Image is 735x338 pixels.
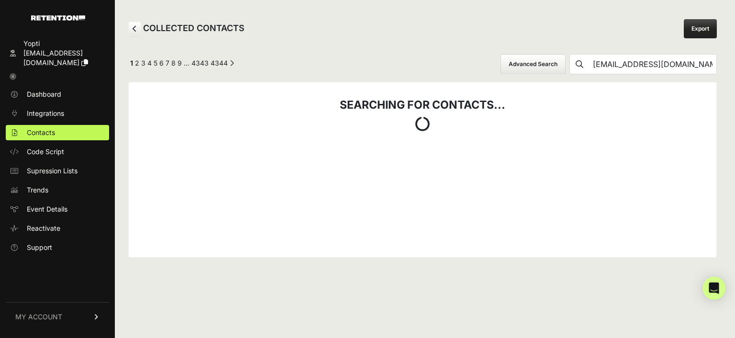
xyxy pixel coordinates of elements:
span: Integrations [27,109,64,118]
a: Page 5 [154,59,157,67]
a: Trends [6,182,109,198]
span: Supression Lists [27,166,78,176]
a: Code Script [6,144,109,159]
span: MY ACCOUNT [15,312,62,322]
div: Open Intercom Messenger [702,277,725,300]
a: Supression Lists [6,163,109,179]
span: Event Details [27,204,67,214]
span: [EMAIL_ADDRESS][DOMAIN_NAME] [23,49,83,67]
div: Yopti [23,39,105,48]
div: Pagination [128,58,234,70]
span: Code Script [27,147,64,157]
strong: SEARCHING FOR CONTACTS... [340,98,505,112]
a: Reactivate [6,221,109,236]
span: Support [27,243,52,252]
a: Page 4344 [211,59,228,67]
a: Page 2 [135,59,139,67]
a: Support [6,240,109,255]
a: Export [684,19,717,38]
a: Page 3 [141,59,145,67]
span: Contacts [27,128,55,137]
a: Page 6 [159,59,164,67]
a: Page 4 [147,59,152,67]
a: Page 8 [171,59,176,67]
em: Page 1 [130,59,133,67]
h2: COLLECTED CONTACTS [128,22,245,36]
a: Page 4343 [191,59,209,67]
a: Dashboard [6,87,109,102]
a: MY ACCOUNT [6,302,109,331]
button: Advanced Search [501,54,566,74]
a: Page 7 [166,59,169,67]
img: Retention.com [31,15,85,21]
a: Page 9 [178,59,182,67]
a: Contacts [6,125,109,140]
a: Integrations [6,106,109,121]
a: Event Details [6,202,109,217]
span: Reactivate [27,224,60,233]
span: Dashboard [27,90,61,99]
span: … [184,59,189,67]
span: Trends [27,185,48,195]
a: Yopti [EMAIL_ADDRESS][DOMAIN_NAME] [6,36,109,70]
input: Search by Email Address [589,55,716,74]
